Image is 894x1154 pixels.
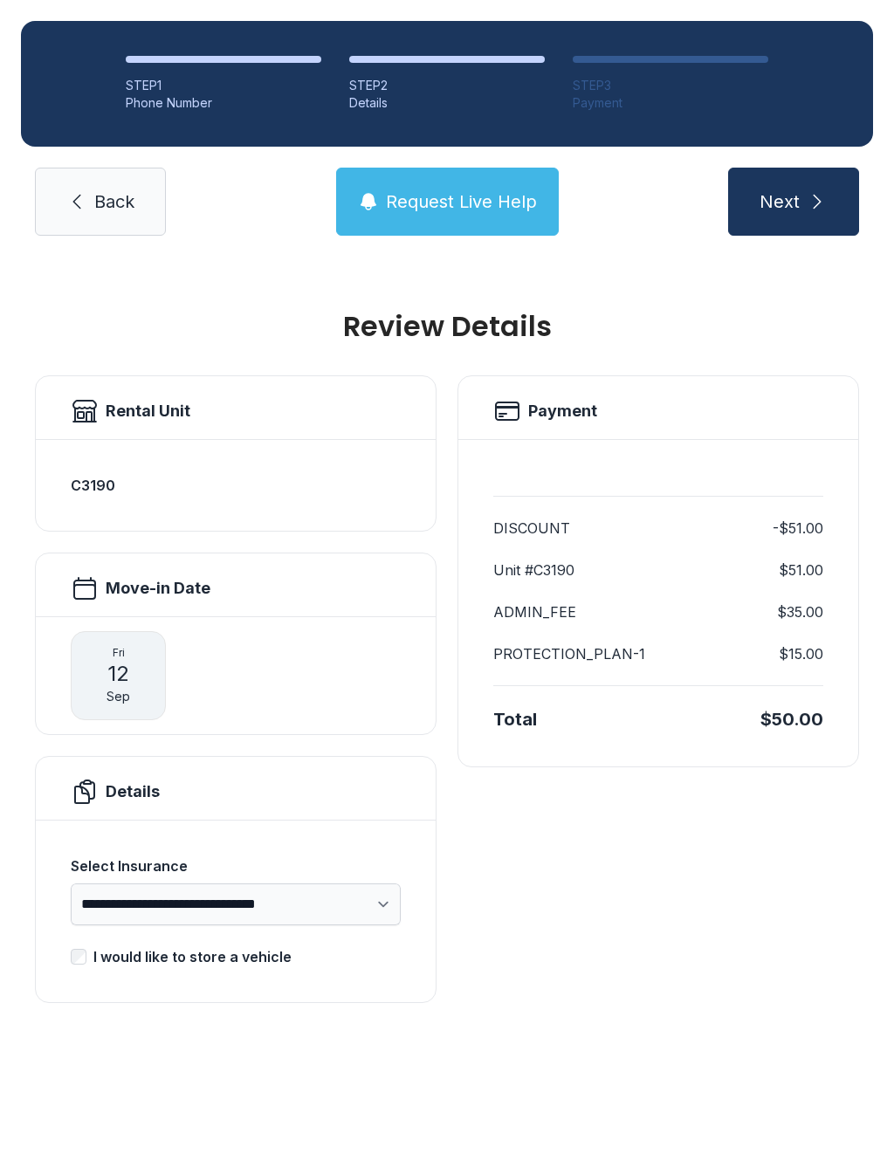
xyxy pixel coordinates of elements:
div: Total [493,707,537,732]
dt: PROTECTION_PLAN-1 [493,643,645,664]
h2: Rental Unit [106,399,190,423]
h2: Payment [528,399,597,423]
span: Request Live Help [386,189,537,214]
div: STEP 1 [126,77,321,94]
dt: DISCOUNT [493,518,570,539]
div: Details [349,94,545,112]
span: Next [760,189,800,214]
dt: Unit #C3190 [493,560,574,580]
dd: -$51.00 [773,518,823,539]
dt: ADMIN_FEE [493,601,576,622]
span: Fri [113,646,125,660]
h2: Details [106,780,160,804]
dd: $15.00 [779,643,823,664]
span: Back [94,189,134,214]
div: Select Insurance [71,855,401,876]
div: $50.00 [760,707,823,732]
h2: Move-in Date [106,576,210,601]
div: I would like to store a vehicle [93,946,292,967]
select: Select Insurance [71,883,401,925]
div: STEP 3 [573,77,768,94]
div: Payment [573,94,768,112]
h1: Review Details [35,313,859,340]
span: Sep [107,688,130,705]
h3: C3190 [71,475,401,496]
dd: $51.00 [779,560,823,580]
div: Phone Number [126,94,321,112]
div: STEP 2 [349,77,545,94]
span: 12 [107,660,129,688]
dd: $35.00 [777,601,823,622]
